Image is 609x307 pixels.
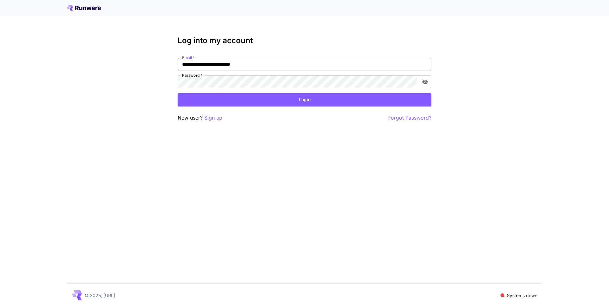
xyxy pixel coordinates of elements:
[388,114,431,122] button: Forgot Password?
[178,36,431,45] h3: Log into my account
[178,93,431,106] button: Login
[182,73,202,78] label: Password
[419,76,431,88] button: toggle password visibility
[204,114,222,122] button: Sign up
[84,292,115,299] p: © 2025, [URL]
[178,114,222,122] p: New user?
[182,55,194,60] label: Email
[507,292,537,299] p: Systems down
